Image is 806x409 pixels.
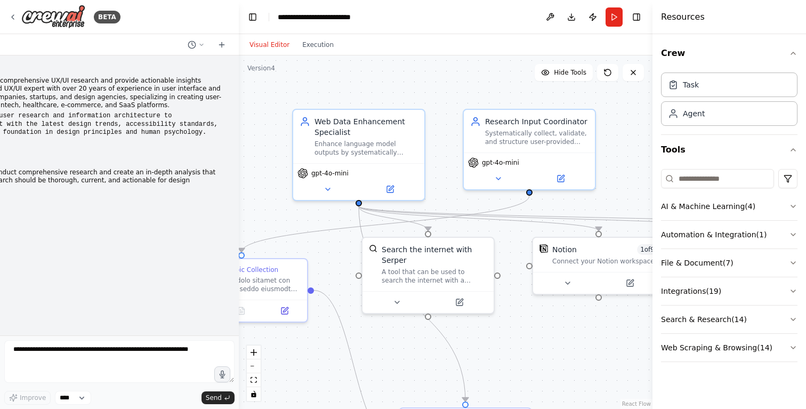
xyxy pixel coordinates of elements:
[247,359,261,373] button: zoom out
[429,296,489,309] button: Open in side panel
[600,277,660,290] button: Open in side panel
[266,304,303,317] button: Open in side panel
[661,249,797,277] button: File & Document(7)
[247,373,261,387] button: fit view
[530,172,591,185] button: Open in side panel
[622,401,651,407] a: React Flow attribution
[206,394,222,402] span: Send
[353,206,604,231] g: Edge from a15980ec-030e-4438-8825-4a2af6252e66 to 4b9df25c-174b-432b-9f38-4561be15641f
[463,109,596,190] div: Research Input CoordinatorSystematically collect, validate, and structure user-provided research ...
[197,276,301,293] div: Loremipsumdolo sitamet con adipiscin elit seddo eiusmodte incid utlabore etdol ma aliqua enimadmi...
[292,109,425,201] div: Web Data Enhancement SpecialistEnhance language model outputs by systematically gathering, proces...
[20,394,46,402] span: Improve
[311,169,349,178] span: gpt-4o-mini
[247,346,261,359] button: zoom in
[201,391,235,404] button: Send
[683,108,705,119] div: Agent
[360,183,420,196] button: Open in side panel
[482,158,519,167] span: gpt-4o-mini
[247,64,275,73] div: Version 4
[369,244,377,253] img: SerperDevTool
[315,116,418,138] div: Web Data Enhancement Specialist
[485,116,589,127] div: Research Input Coordinator
[21,5,85,29] img: Logo
[353,206,471,402] g: Edge from a15980ec-030e-4438-8825-4a2af6252e66 to 58c1f052-10cd-468b-8db8-8b979198442a
[175,258,308,323] div: Research Topic CollectionLoremipsumdolo sitamet con adipiscin elit seddo eiusmodte incid utlabore...
[236,196,535,252] g: Edge from f63a48ad-54a0-4a56-8d4c-1528d4d3521e to 35046365-b9ba-4559-b905-8f65c8df27ad
[637,244,658,255] span: Number of enabled actions
[353,206,433,231] g: Edge from a15980ec-030e-4438-8825-4a2af6252e66 to 24a59d21-78db-4a3f-80a8-a69a7a1389ff
[661,334,797,362] button: Web Scraping & Browsing(14)
[552,257,658,266] div: Connect your Notion workspace
[296,38,340,51] button: Execution
[315,140,418,157] div: Enhance language model outputs by systematically gathering, processing, and utilizing web-scraped...
[661,221,797,248] button: Automation & Integration(1)
[661,68,797,134] div: Crew
[661,193,797,220] button: AI & Machine Learning(4)
[661,306,797,333] button: Search & Research(14)
[213,38,230,51] button: Start a new chat
[4,391,51,405] button: Improve
[183,38,209,51] button: Switch to previous chat
[247,346,261,401] div: React Flow controls
[361,237,495,314] div: SerperDevToolSearch the internet with SerperA tool that can be used to search the internet with a...
[219,304,264,317] button: No output available
[629,10,644,25] button: Hide right sidebar
[661,11,705,23] h4: Resources
[539,244,548,253] img: Notion
[382,268,487,285] div: A tool that can be used to search the internet with a search_query. Supports different search typ...
[661,165,797,371] div: Tools
[245,10,260,25] button: Hide left sidebar
[535,64,593,81] button: Hide Tools
[243,38,296,51] button: Visual Editor
[661,277,797,305] button: Integrations(19)
[94,11,120,23] div: BETA
[532,237,665,295] div: NotionNotion1of9Connect your Notion workspace
[247,387,261,401] button: toggle interactivity
[382,244,487,266] div: Search the internet with Serper
[214,366,230,382] button: Click to speak your automation idea
[661,135,797,165] button: Tools
[661,38,797,68] button: Crew
[683,79,699,90] div: Task
[554,68,586,77] span: Hide Tools
[278,12,351,22] nav: breadcrumb
[485,129,589,146] div: Systematically collect, validate, and structure user-provided research topics to ensure comprehen...
[552,244,577,255] div: Notion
